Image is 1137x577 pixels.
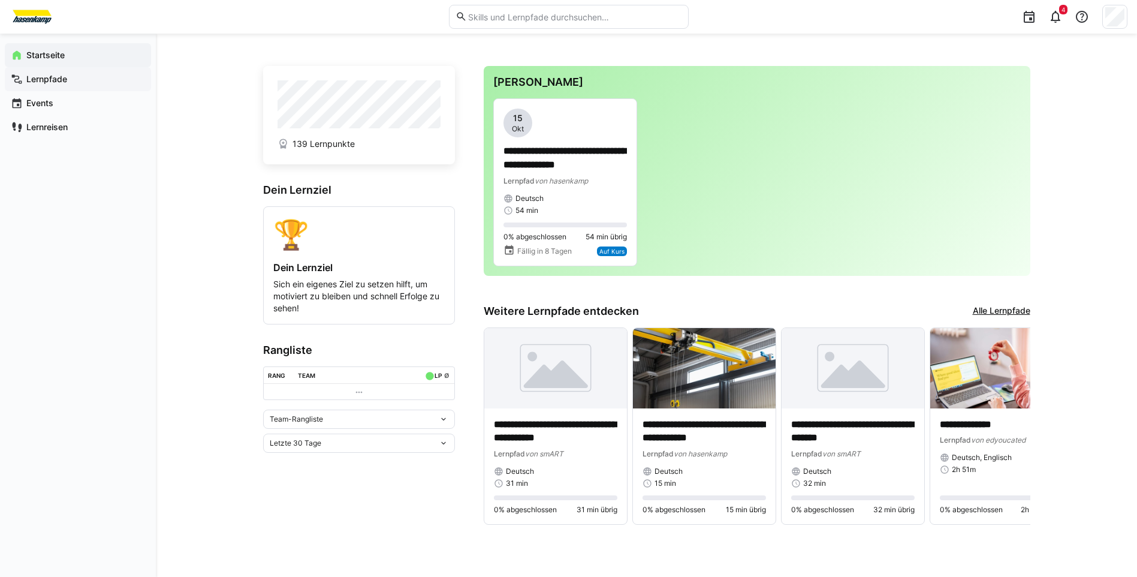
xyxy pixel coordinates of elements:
[263,344,455,357] h3: Rangliste
[782,328,924,408] img: image
[503,176,535,185] span: Lernpfad
[493,76,1021,89] h3: [PERSON_NAME]
[506,467,534,476] span: Deutsch
[930,328,1073,408] img: image
[1021,505,1063,515] span: 2h 51m übrig
[726,505,766,515] span: 15 min übrig
[674,449,727,458] span: von hasenkamp
[273,278,445,314] p: Sich ein eigenes Ziel zu setzen hilft, um motiviert zu bleiben und schnell Erfolge zu sehen!
[803,479,826,488] span: 32 min
[494,449,525,458] span: Lernpfad
[484,328,627,408] img: image
[506,479,528,488] span: 31 min
[270,414,323,424] span: Team-Rangliste
[467,11,681,22] input: Skills und Lernpfade durchsuchen…
[525,449,563,458] span: von smART
[503,232,566,242] span: 0% abgeschlossen
[873,505,915,515] span: 32 min übrig
[586,232,627,242] span: 54 min übrig
[268,372,285,379] div: Rang
[633,328,776,408] img: image
[298,372,315,379] div: Team
[643,449,674,458] span: Lernpfad
[515,206,538,215] span: 54 min
[494,505,557,515] span: 0% abgeschlossen
[655,479,676,488] span: 15 min
[273,217,445,252] div: 🏆
[791,505,854,515] span: 0% abgeschlossen
[940,435,971,444] span: Lernpfad
[273,262,445,274] h4: Dein Lernziel
[822,449,861,458] span: von smART
[292,138,355,150] span: 139 Lernpunkte
[643,505,705,515] span: 0% abgeschlossen
[599,248,625,255] span: Auf Kurs
[1061,6,1065,13] span: 4
[971,435,1026,444] span: von edyoucated
[952,453,1012,462] span: Deutsch, Englisch
[435,372,442,379] div: LP
[517,247,572,256] span: Fällig in 8 Tagen
[263,184,455,197] h3: Dein Lernziel
[535,176,588,185] span: von hasenkamp
[484,305,639,318] h3: Weitere Lernpfade entdecken
[940,505,1003,515] span: 0% abgeschlossen
[577,505,617,515] span: 31 min übrig
[655,467,683,476] span: Deutsch
[791,449,822,458] span: Lernpfad
[270,438,321,448] span: Letzte 30 Tage
[803,467,831,476] span: Deutsch
[444,369,450,380] a: ø
[512,124,524,134] span: Okt
[952,465,976,474] span: 2h 51m
[513,112,523,124] span: 15
[973,305,1030,318] a: Alle Lernpfade
[515,194,544,203] span: Deutsch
